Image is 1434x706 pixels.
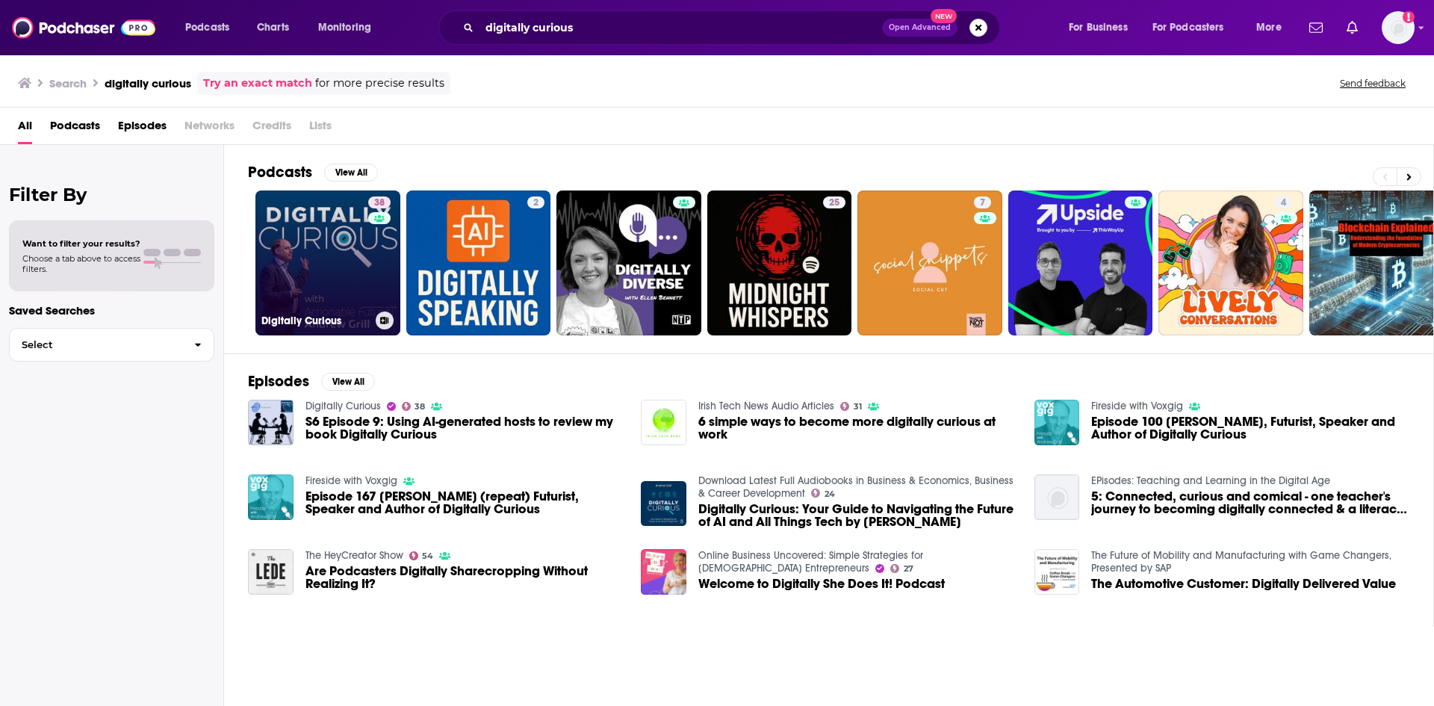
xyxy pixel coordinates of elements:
[1256,17,1282,38] span: More
[1091,578,1396,590] a: The Automotive Customer: Digitally Delivered Value
[409,551,434,560] a: 54
[641,549,686,595] img: Welcome to Digitally She Does It! Podcast
[257,17,289,38] span: Charts
[247,16,298,40] a: Charts
[698,503,1016,528] a: Digitally Curious: Your Guide to Navigating the Future of AI and All Things Tech by Andrew Grill
[248,372,309,391] h2: Episodes
[904,566,913,572] span: 27
[248,163,312,182] h2: Podcasts
[18,114,32,144] span: All
[185,17,229,38] span: Podcasts
[315,75,444,92] span: for more precise results
[453,10,1014,45] div: Search podcasts, credits, & more...
[118,114,167,144] a: Episodes
[811,489,835,498] a: 24
[698,415,1016,441] a: 6 simple ways to become more digitally curious at work
[1034,549,1080,595] img: The Automotive Customer: Digitally Delivered Value
[248,372,375,391] a: EpisodesView All
[305,490,624,515] a: Episode 167 Andrew Grill (repeat) Futurist, Speaker and Author of Digitally Curious
[12,13,155,42] img: Podchaser - Follow, Share and Rate Podcasts
[823,196,845,208] a: 25
[889,24,951,31] span: Open Advanced
[1341,15,1364,40] a: Show notifications dropdown
[309,114,332,144] span: Lists
[318,17,371,38] span: Monitoring
[406,191,551,335] a: 2
[261,315,370,327] h3: Digitally Curious
[402,402,426,411] a: 38
[980,196,985,211] span: 7
[1091,415,1409,441] span: Episode 100 [PERSON_NAME], Futurist, Speaker and Author of Digitally Curious
[1303,15,1329,40] a: Show notifications dropdown
[50,114,100,144] a: Podcasts
[825,491,835,498] span: 24
[9,303,214,318] p: Saved Searches
[698,474,1014,500] a: Download Latest Full Audiobooks in Business & Economics, Business & Career Development
[1034,400,1080,445] img: Episode 100 Andrew Grill, Futurist, Speaker and Author of Digitally Curious
[22,253,140,274] span: Choose a tab above to access filters.
[533,196,538,211] span: 2
[1069,17,1128,38] span: For Business
[184,114,235,144] span: Networks
[857,191,1002,335] a: 7
[1382,11,1415,44] img: User Profile
[252,114,291,144] span: Credits
[1034,474,1080,520] img: 5: Connected, curious and comical - one teacher's journey to becoming digitally connected & a lit...
[1058,16,1146,40] button: open menu
[1382,11,1415,44] span: Logged in as headlandconsultancy
[248,549,294,595] img: Are Podcasters Digitally Sharecropping Without Realizing It?
[422,553,433,560] span: 54
[1143,16,1246,40] button: open menu
[10,340,182,350] span: Select
[1335,77,1410,90] button: Send feedback
[1403,11,1415,23] svg: Add a profile image
[527,196,544,208] a: 2
[1091,549,1391,575] a: The Future of Mobility and Manufacturing with Game Changers, Presented by SAP
[1158,191,1303,335] a: 4
[305,400,381,412] a: Digitally Curious
[203,75,312,92] a: Try an exact match
[698,503,1016,528] span: Digitally Curious: Your Guide to Navigating the Future of AI and All Things Tech by [PERSON_NAME]
[854,403,862,410] span: 31
[324,164,378,182] button: View All
[1091,400,1183,412] a: Fireside with Voxgig
[1091,415,1409,441] a: Episode 100 Andrew Grill, Futurist, Speaker and Author of Digitally Curious
[9,328,214,362] button: Select
[882,19,957,37] button: Open AdvancedNew
[698,578,945,590] a: Welcome to Digitally She Does It! Podcast
[1091,474,1330,487] a: EPisodes: Teaching and Learning in the Digital Age
[1091,490,1409,515] a: 5: Connected, curious and comical - one teacher's journey to becoming digitally connected & a lit...
[248,474,294,520] img: Episode 167 Andrew Grill (repeat) Futurist, Speaker and Author of Digitally Curious
[698,400,834,412] a: Irish Tech News Audio Articles
[1382,11,1415,44] button: Show profile menu
[305,474,397,487] a: Fireside with Voxgig
[641,481,686,527] img: Digitally Curious: Your Guide to Navigating the Future of AI and All Things Tech by Andrew Grill
[374,196,385,211] span: 38
[248,163,378,182] a: PodcastsView All
[368,196,391,208] a: 38
[305,415,624,441] a: S6 Episode 9: Using AI-generated hosts to review my book Digitally Curious
[105,76,191,90] h3: digitally curious
[305,565,624,590] a: Are Podcasters Digitally Sharecropping Without Realizing It?
[641,400,686,445] a: 6 simple ways to become more digitally curious at work
[974,196,991,208] a: 7
[305,549,403,562] a: The HeyCreator Show
[890,564,913,573] a: 27
[931,9,957,23] span: New
[479,16,882,40] input: Search podcasts, credits, & more...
